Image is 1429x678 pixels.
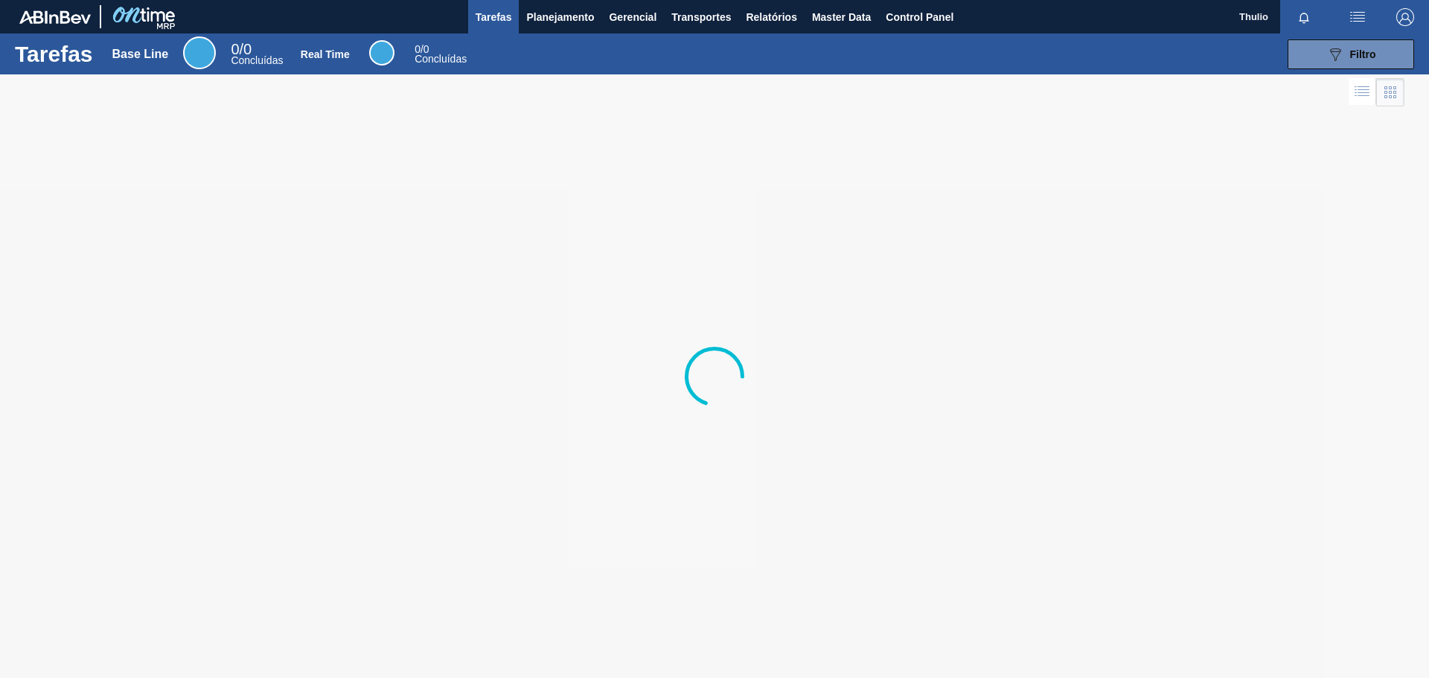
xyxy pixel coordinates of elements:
span: Concluídas [415,53,467,65]
div: Base Line [112,48,169,61]
div: Real Time [301,48,350,60]
span: Transportes [671,8,731,26]
span: Gerencial [609,8,656,26]
span: 0 [415,43,421,55]
span: / 0 [415,43,429,55]
span: / 0 [231,41,252,57]
span: Concluídas [231,54,283,66]
button: Notificações [1280,7,1328,28]
button: Filtro [1288,39,1414,69]
span: Filtro [1350,48,1376,60]
div: Real Time [369,40,394,65]
div: Base Line [231,43,283,65]
span: Control Panel [886,8,953,26]
div: Base Line [183,36,216,69]
img: userActions [1349,8,1366,26]
span: Tarefas [476,8,512,26]
h1: Tarefas [15,45,93,63]
div: Real Time [415,45,467,64]
span: Relatórios [746,8,796,26]
span: Planejamento [526,8,594,26]
span: 0 [231,41,239,57]
span: Master Data [812,8,871,26]
img: TNhmsLtSVTkK8tSr43FrP2fwEKptu5GPRR3wAAAABJRU5ErkJggg== [19,10,91,24]
img: Logout [1396,8,1414,26]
